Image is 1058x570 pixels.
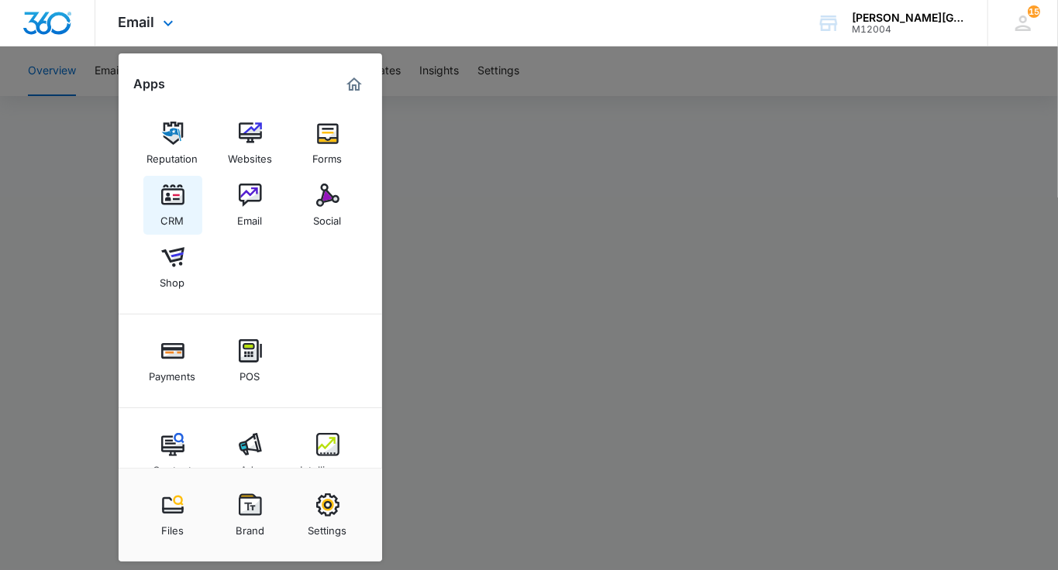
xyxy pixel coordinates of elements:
[160,269,185,289] div: Shop
[852,24,965,35] div: account id
[134,77,166,91] h2: Apps
[241,456,260,476] div: Ads
[153,456,192,476] div: Content
[161,207,184,227] div: CRM
[221,114,280,173] a: Websites
[1028,5,1040,18] div: notifications count
[852,12,965,24] div: account name
[221,176,280,235] a: Email
[221,425,280,484] a: Ads
[161,517,184,537] div: Files
[143,238,202,297] a: Shop
[298,114,357,173] a: Forms
[314,207,342,227] div: Social
[221,486,280,544] a: Brand
[236,517,264,537] div: Brand
[143,486,202,544] a: Files
[298,425,357,484] a: Intelligence
[143,425,202,484] a: Content
[240,362,260,383] div: POS
[150,362,196,383] div: Payments
[342,72,367,97] a: Marketing 360® Dashboard
[228,145,272,165] div: Websites
[221,331,280,390] a: POS
[308,517,347,537] div: Settings
[119,14,155,30] span: Email
[1028,5,1040,18] span: 15
[147,145,198,165] div: Reputation
[300,456,355,476] div: Intelligence
[298,176,357,235] a: Social
[143,331,202,390] a: Payments
[143,176,202,235] a: CRM
[313,145,343,165] div: Forms
[238,207,263,227] div: Email
[298,486,357,544] a: Settings
[143,114,202,173] a: Reputation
